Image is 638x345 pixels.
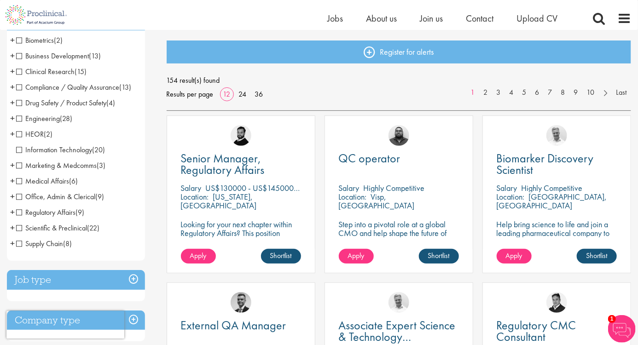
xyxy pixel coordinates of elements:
[75,207,84,217] span: (9)
[16,82,131,92] span: Compliance / Quality Assurance
[497,249,532,264] a: Apply
[16,35,63,45] span: Biometrics
[10,64,15,78] span: +
[60,114,72,123] span: (28)
[220,89,234,99] a: 12
[16,67,87,76] span: Clinical Research
[181,249,216,264] a: Apply
[517,87,531,98] a: 5
[16,239,63,248] span: Supply Chain
[556,87,569,98] a: 8
[16,129,44,139] span: HEOR
[10,174,15,188] span: +
[16,114,72,123] span: Engineering
[16,223,87,233] span: Scientific & Preclinical
[10,236,15,250] span: +
[327,12,343,24] a: Jobs
[479,87,492,98] a: 2
[16,176,78,186] span: Medical Affairs
[522,183,583,193] p: Highly Competitive
[16,51,101,61] span: Business Development
[190,251,207,260] span: Apply
[16,145,92,155] span: Information Technology
[6,311,124,339] iframe: reCAPTCHA
[89,51,101,61] span: (13)
[16,161,97,170] span: Marketing & Medcomms
[16,114,60,123] span: Engineering
[10,158,15,172] span: +
[497,153,617,176] a: Biomarker Discovery Scientist
[16,35,54,45] span: Biometrics
[543,87,557,98] a: 7
[181,317,286,333] span: External QA Manager
[54,35,63,45] span: (2)
[10,127,15,141] span: +
[497,320,617,343] a: Regulatory CMC Consultant
[505,87,518,98] a: 4
[497,220,617,264] p: Help bring science to life and join a leading pharmaceutical company to play a key role in delive...
[16,192,95,201] span: Office, Admin & Clerical
[167,87,214,101] span: Results per page
[546,292,567,313] img: Peter Duvall
[339,191,415,211] p: Visp, [GEOGRAPHIC_DATA]
[7,310,145,330] h3: Company type
[63,239,72,248] span: (8)
[497,183,517,193] span: Salary
[339,220,459,246] p: Step into a pivotal role at a global CMO and help shape the future of healthcare manufacturing.
[16,223,99,233] span: Scientific & Preclinical
[16,239,72,248] span: Supply Chain
[87,223,99,233] span: (22)
[420,12,443,24] a: Join us
[364,183,425,193] p: Highly Competitive
[516,12,557,24] a: Upload CV
[389,292,409,313] img: Joshua Bye
[366,12,397,24] a: About us
[10,96,15,109] span: +
[10,221,15,235] span: +
[506,251,522,260] span: Apply
[181,150,265,178] span: Senior Manager, Regulatory Affairs
[97,161,105,170] span: (3)
[10,111,15,125] span: +
[497,317,576,345] span: Regulatory CMC Consultant
[608,315,616,323] span: 1
[167,74,632,87] span: 154 result(s) found
[16,98,106,108] span: Drug Safety / Product Safety
[10,205,15,219] span: +
[16,67,75,76] span: Clinical Research
[339,191,367,202] span: Location:
[16,82,119,92] span: Compliance / Quality Assurance
[339,153,459,164] a: QC operator
[181,220,301,264] p: Looking for your next chapter within Regulatory Affairs? This position leading projects and worki...
[16,98,115,108] span: Drug Safety / Product Safety
[546,125,567,146] img: Joshua Bye
[10,80,15,94] span: +
[261,249,301,264] a: Shortlist
[582,87,599,98] a: 10
[16,129,52,139] span: HEOR
[181,320,301,331] a: External QA Manager
[497,191,525,202] span: Location:
[16,192,104,201] span: Office, Admin & Clerical
[167,40,632,63] a: Register for alerts
[7,270,145,290] div: Job type
[577,249,617,264] a: Shortlist
[75,67,87,76] span: (15)
[389,125,409,146] a: Ashley Bennett
[339,150,400,166] span: QC operator
[419,249,459,264] a: Shortlist
[10,49,15,63] span: +
[92,145,105,155] span: (20)
[16,176,69,186] span: Medical Affairs
[611,87,631,98] a: Last
[497,150,594,178] span: Biomarker Discovery Scientist
[492,87,505,98] a: 3
[69,176,78,186] span: (6)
